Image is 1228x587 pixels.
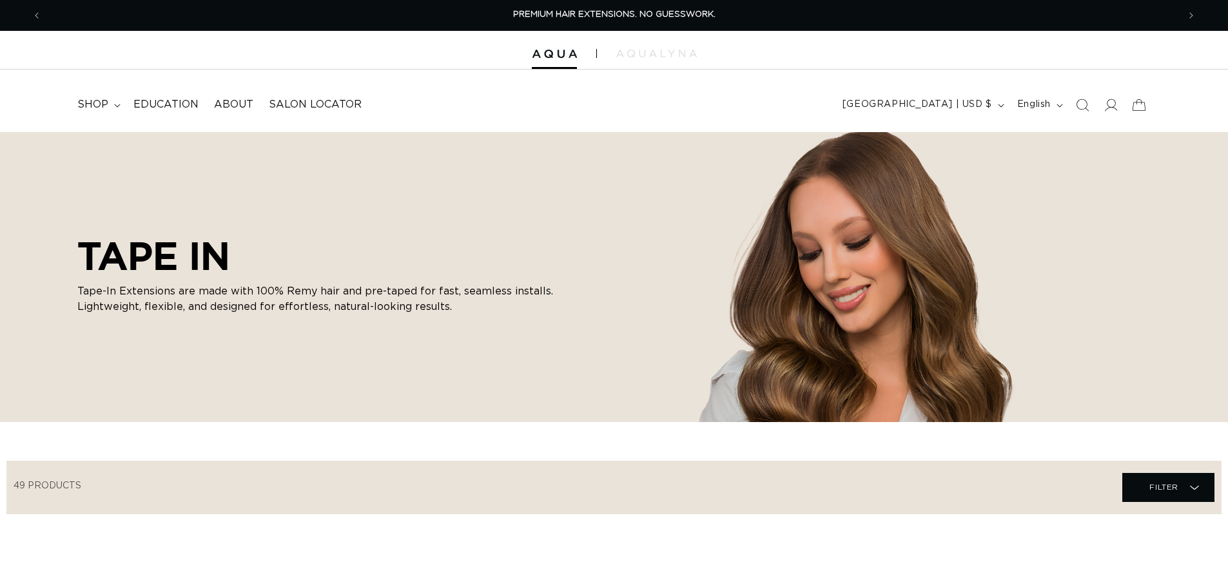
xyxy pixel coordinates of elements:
[70,90,126,119] summary: shop
[206,90,261,119] a: About
[843,98,992,111] span: [GEOGRAPHIC_DATA] | USD $
[214,98,253,111] span: About
[1009,93,1068,117] button: English
[14,481,81,490] span: 49 products
[77,98,108,111] span: shop
[835,93,1009,117] button: [GEOGRAPHIC_DATA] | USD $
[126,90,206,119] a: Education
[1149,475,1178,499] span: Filter
[1177,3,1205,28] button: Next announcement
[1017,98,1051,111] span: English
[616,50,697,57] img: aqualyna.com
[269,98,362,111] span: Salon Locator
[513,10,716,19] span: PREMIUM HAIR EXTENSIONS. NO GUESSWORK.
[1122,473,1214,502] summary: Filter
[77,284,567,314] p: Tape-In Extensions are made with 100% Remy hair and pre-taped for fast, seamless installs. Lightw...
[133,98,199,111] span: Education
[77,233,567,278] h2: TAPE IN
[532,50,577,59] img: Aqua Hair Extensions
[261,90,369,119] a: Salon Locator
[1068,91,1096,119] summary: Search
[23,3,51,28] button: Previous announcement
